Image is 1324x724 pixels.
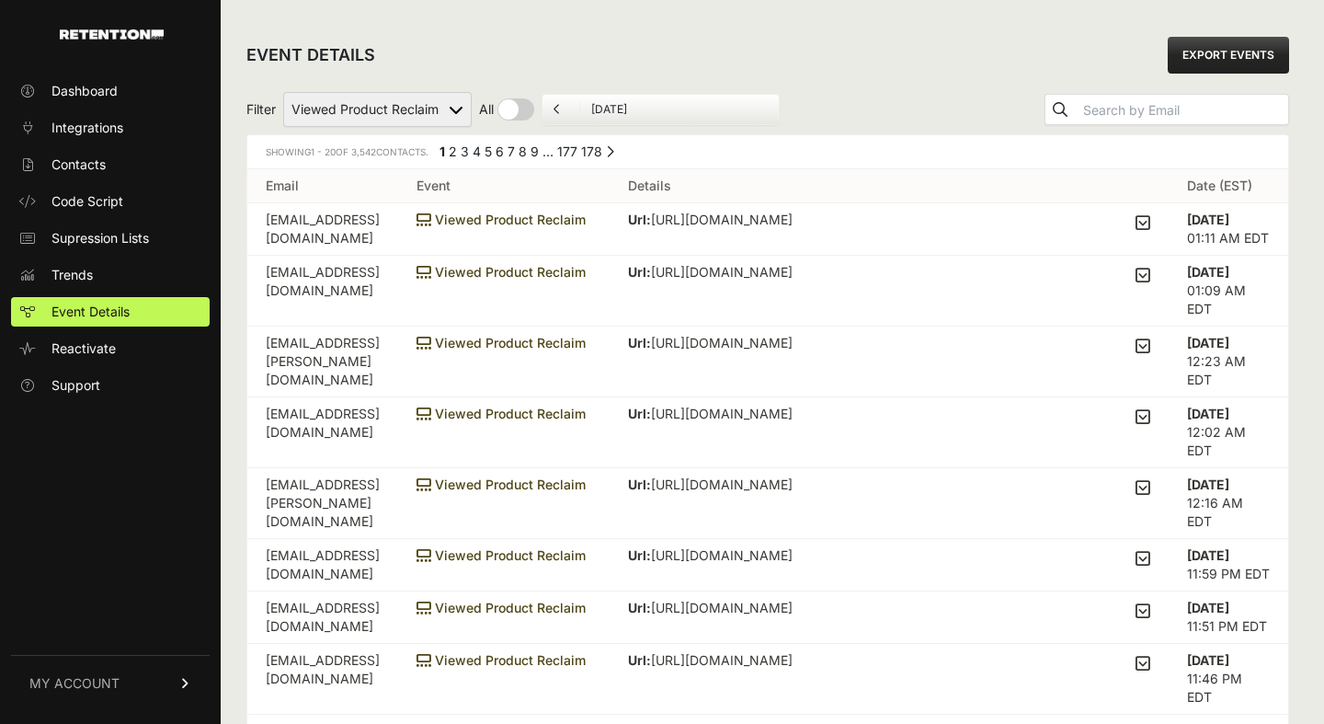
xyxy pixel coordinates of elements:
em: Page 1 [439,144,445,159]
td: [EMAIL_ADDRESS][DOMAIN_NAME] [247,397,398,468]
span: Viewed Product Reclaim [417,264,586,280]
span: Code Script [51,192,123,211]
span: Viewed Product Reclaim [417,600,586,615]
span: Dashboard [51,82,118,100]
span: Contacts [51,155,106,174]
strong: Url: [628,600,651,615]
p: [URL][DOMAIN_NAME] [628,405,891,423]
a: Integrations [11,113,210,143]
p: [URL][DOMAIN_NAME] [628,263,891,282]
span: Viewed Product Reclaim [417,547,586,563]
td: 01:09 AM EDT [1169,256,1288,327]
a: Supression Lists [11,224,210,253]
p: [URL][DOMAIN_NAME] [628,599,831,617]
a: Page 3 [461,144,469,159]
a: Page 6 [496,144,504,159]
strong: Url: [628,264,651,280]
span: 1 - 20 [311,146,336,157]
strong: [DATE] [1187,406,1229,421]
span: Supression Lists [51,229,149,247]
strong: Url: [628,547,651,563]
strong: [DATE] [1187,600,1229,615]
span: Viewed Product Reclaim [417,335,586,351]
td: 12:16 AM EDT [1169,468,1288,539]
strong: [DATE] [1187,547,1229,563]
a: EXPORT EVENTS [1168,37,1289,74]
a: Page 4 [473,144,481,159]
p: [URL][DOMAIN_NAME] [628,651,831,670]
a: Code Script [11,187,210,216]
div: Pagination [436,143,614,166]
td: 11:51 PM EDT [1169,592,1288,644]
strong: [DATE] [1187,212,1229,227]
td: [EMAIL_ADDRESS][DOMAIN_NAME] [247,644,398,715]
a: Reactivate [11,334,210,363]
img: Retention.com [60,29,164,40]
th: Details [610,169,1169,203]
select: Filter [283,92,472,127]
p: [URL][DOMAIN_NAME] [628,476,891,494]
strong: [DATE] [1187,264,1229,280]
td: 11:59 PM EDT [1169,539,1288,592]
span: MY ACCOUNT [29,674,120,693]
a: Page 7 [508,144,515,159]
span: Integrations [51,119,123,137]
strong: [DATE] [1187,335,1229,351]
strong: Url: [628,406,651,421]
p: [URL][DOMAIN_NAME] [628,334,891,352]
td: [EMAIL_ADDRESS][DOMAIN_NAME] [247,203,398,256]
td: 12:23 AM EDT [1169,327,1288,397]
th: Date (EST) [1169,169,1288,203]
span: Viewed Product Reclaim [417,652,586,668]
span: Filter [246,100,276,119]
div: Showing of [266,143,428,161]
a: Event Details [11,297,210,327]
span: Event Details [51,303,130,321]
strong: Url: [628,335,651,351]
a: Contacts [11,150,210,179]
span: Trends [51,266,93,284]
strong: Url: [628,212,651,227]
span: Viewed Product Reclaim [417,212,586,227]
a: Page 178 [581,144,602,159]
a: Page 177 [557,144,577,159]
td: 11:46 PM EDT [1169,644,1288,715]
td: [EMAIL_ADDRESS][DOMAIN_NAME] [247,539,398,592]
a: Page 9 [531,144,539,159]
td: 01:11 AM EDT [1169,203,1288,256]
span: 3,542 [351,146,376,157]
span: Viewed Product Reclaim [417,477,586,492]
input: Search by Email [1079,98,1288,123]
td: 12:02 AM EDT [1169,397,1288,468]
th: Event [398,169,610,203]
span: Reactivate [51,339,116,358]
strong: [DATE] [1187,477,1229,492]
span: … [542,144,554,159]
h2: EVENT DETAILS [246,42,375,68]
th: Email [247,169,398,203]
span: Viewed Product Reclaim [417,406,586,421]
a: Page 5 [485,144,492,159]
p: [URL][DOMAIN_NAME] [628,546,891,565]
a: Page 2 [449,144,457,159]
a: Support [11,371,210,400]
td: [EMAIL_ADDRESS][DOMAIN_NAME] [247,592,398,644]
a: Trends [11,260,210,290]
span: Contacts. [348,146,428,157]
a: Page 8 [519,144,527,159]
strong: Url: [628,477,651,492]
td: [EMAIL_ADDRESS][PERSON_NAME][DOMAIN_NAME] [247,327,398,397]
a: Dashboard [11,76,210,106]
td: [EMAIL_ADDRESS][PERSON_NAME][DOMAIN_NAME] [247,468,398,539]
span: Support [51,376,100,395]
strong: Url: [628,652,651,668]
strong: [DATE] [1187,652,1229,668]
td: [EMAIL_ADDRESS][DOMAIN_NAME] [247,256,398,327]
p: [URL][DOMAIN_NAME] [628,211,885,229]
a: MY ACCOUNT [11,655,210,711]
